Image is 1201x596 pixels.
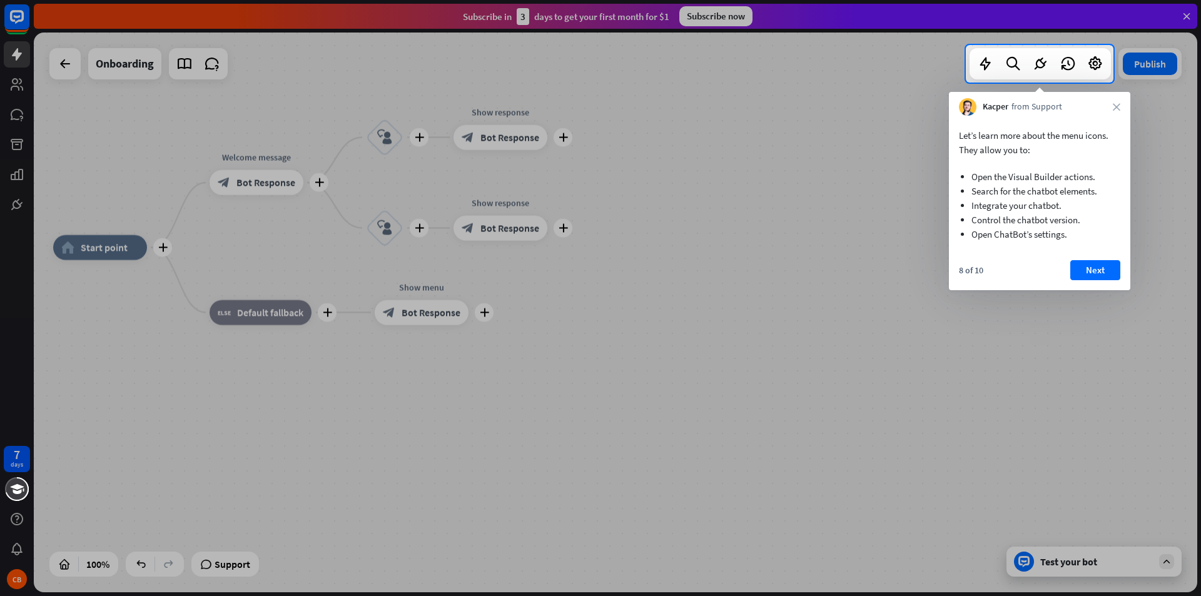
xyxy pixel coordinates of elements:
li: Open the Visual Builder actions. [971,169,1108,184]
div: 8 of 10 [959,265,983,276]
span: Kacper [983,101,1008,113]
span: from Support [1011,101,1062,113]
li: Integrate your chatbot. [971,198,1108,213]
li: Open ChatBot’s settings. [971,227,1108,241]
li: Search for the chatbot elements. [971,184,1108,198]
p: Let’s learn more about the menu icons. They allow you to: [959,128,1120,157]
i: close [1113,103,1120,111]
button: Next [1070,260,1120,280]
li: Control the chatbot version. [971,213,1108,227]
button: Open LiveChat chat widget [10,5,48,43]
